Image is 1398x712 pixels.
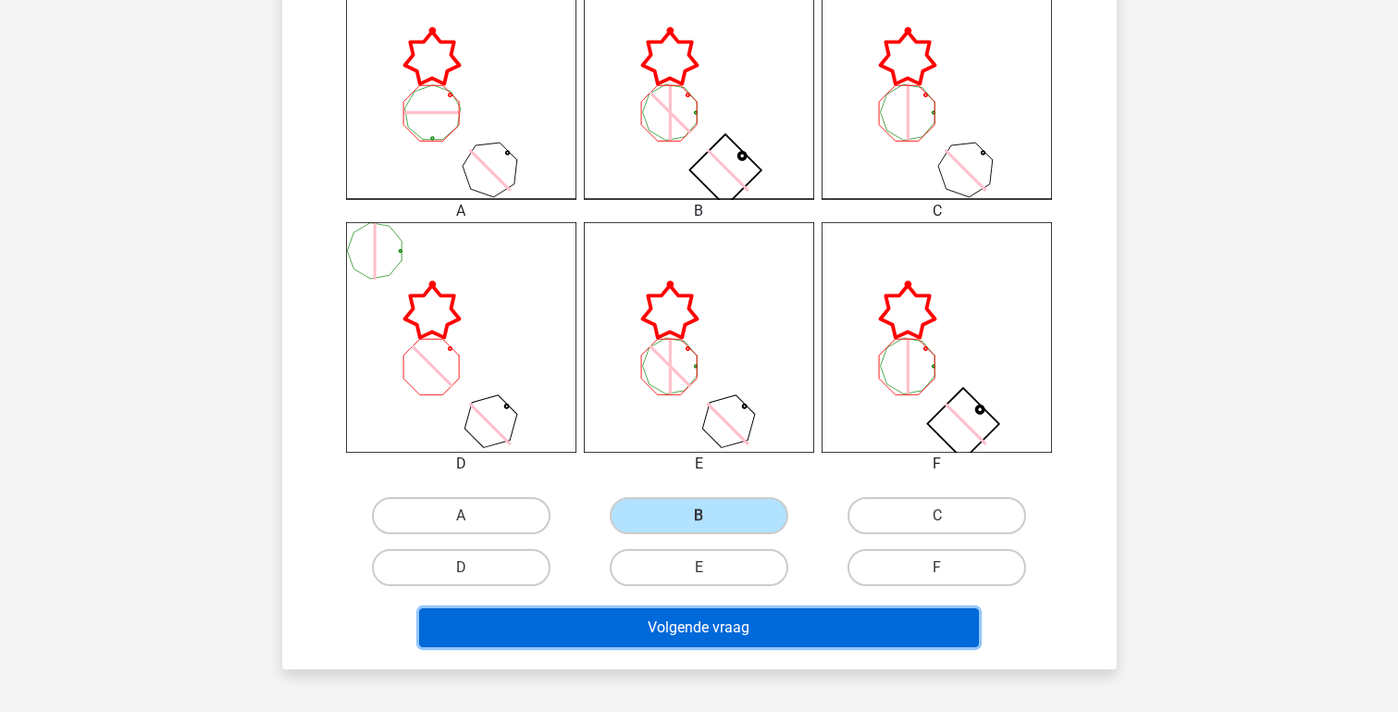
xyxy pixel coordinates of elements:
[847,497,1026,534] label: C
[419,608,979,647] button: Volgende vraag
[610,549,788,586] label: E
[332,453,590,475] div: D
[570,453,828,475] div: E
[808,200,1066,222] div: C
[372,497,551,534] label: A
[808,453,1066,475] div: F
[332,200,590,222] div: A
[610,497,788,534] label: B
[372,549,551,586] label: D
[570,200,828,222] div: B
[847,549,1026,586] label: F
